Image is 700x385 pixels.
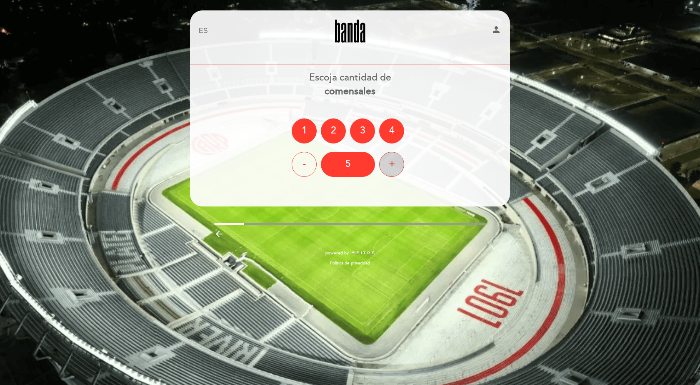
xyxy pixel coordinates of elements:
a: powered by [325,250,375,256]
div: 1 [292,118,317,143]
div: 4 [379,118,404,143]
div: + [379,152,404,177]
img: MEITRE [351,251,375,255]
a: Política de privacidad [330,260,370,266]
i: arrow_backward [214,229,224,239]
span: powered by [325,250,349,256]
b: comensales [325,86,375,97]
div: 5 [321,152,375,177]
div: 2 [321,118,346,143]
div: 3 [350,118,375,143]
div: Escoja cantidad de [190,71,510,98]
a: Banda [298,20,402,43]
button: person [491,25,501,38]
div: - [292,152,317,177]
i: person [491,25,501,35]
